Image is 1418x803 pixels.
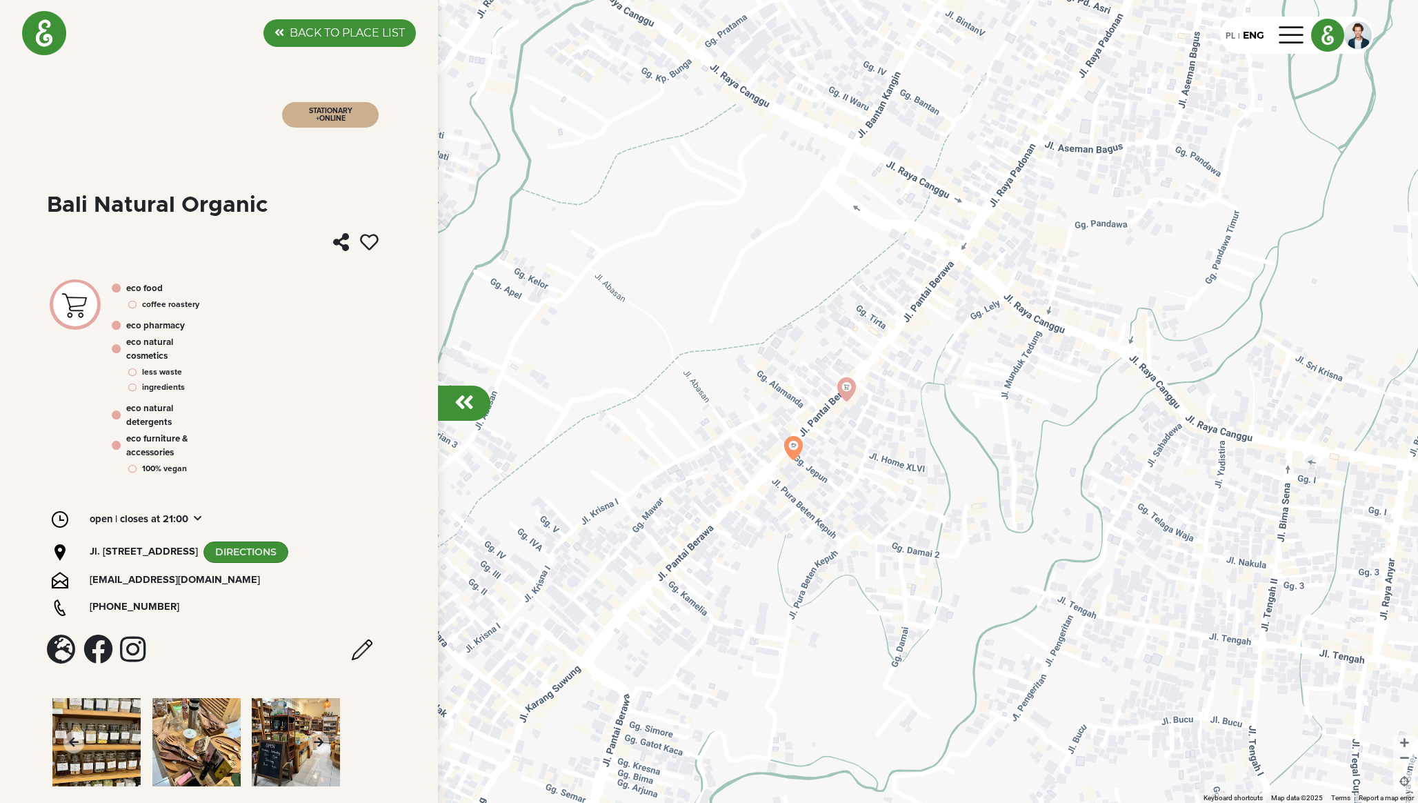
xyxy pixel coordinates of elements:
a: Report a map error [1359,794,1414,802]
img: icon-email.svg [52,572,68,588]
span: ONLINE [319,115,346,122]
img: 67e68d573472244e8566aa19 [52,698,141,786]
span: Open [90,512,112,527]
div: ECO NATURAL DETERGENTS [126,402,205,430]
a: [EMAIL_ADDRESS][DOMAIN_NAME] [90,573,260,588]
div: ENG [1243,28,1264,43]
span: Jl. [STREET_ADDRESS] [90,546,198,557]
div: Bali Natural Organic [47,195,268,217]
div: | [1235,30,1243,43]
button: Keyboard shortcuts [1204,793,1263,803]
img: icon-clock.svg [52,511,68,528]
div: ECO PHARMACY [126,319,185,333]
div: 100% vegan [142,463,187,475]
div: Ingredients [142,381,185,394]
img: 67e68d563472244e8566aa17 [252,698,340,786]
div: ECO FOOD [126,282,163,296]
span: + [316,115,319,122]
img: 60f12d05af066959d3b70d27 [53,284,97,326]
img: icon-location.svg [52,544,68,561]
label: BACK TO PLACE LIST [290,25,405,41]
img: 67e68d573472244e8566aa1b [152,698,241,786]
div: ECO NATURAL COSMETICS [126,336,205,364]
div: COFFEE ROASTERY [142,299,199,311]
img: logo_e.png [22,11,66,55]
span: Map data ©2025 [1271,794,1323,802]
div: PL [1226,28,1235,43]
img: edit.png [352,640,372,660]
span: 21:00 [163,512,188,527]
a: DIRECTIONS [203,542,288,563]
img: icon-phone.svg [52,599,68,616]
span: | Closes at [115,512,160,527]
img: ethy logo [1312,19,1344,51]
a: Terms (opens in new tab) [1331,794,1350,802]
a: [PHONE_NUMBER] [90,599,179,615]
div: Less waste [142,366,182,379]
span: STATIONARY [309,108,352,115]
div: ECO FURNITURE & ACCESSORIES [126,433,205,460]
